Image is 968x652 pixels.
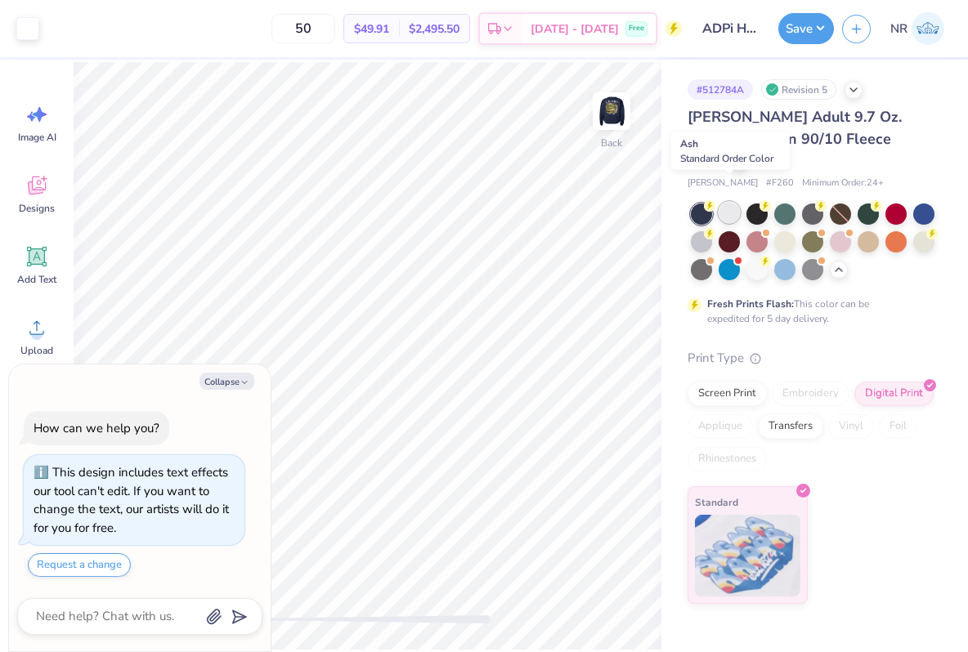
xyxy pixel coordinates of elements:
[19,202,55,215] span: Designs
[271,14,335,43] input: – –
[688,447,767,471] div: Rhinestones
[707,297,794,310] strong: Fresh Prints Flash:
[671,132,790,170] div: Ash
[595,95,628,127] img: Back
[354,20,389,38] span: $49.91
[688,176,758,190] span: [PERSON_NAME]
[680,152,773,165] span: Standard Order Color
[34,420,159,436] div: How can we help you?
[20,344,53,357] span: Upload
[601,136,622,150] div: Back
[761,79,836,100] div: Revision 5
[802,176,884,190] span: Minimum Order: 24 +
[17,273,56,286] span: Add Text
[879,414,917,439] div: Foil
[778,13,834,44] button: Save
[409,20,459,38] span: $2,495.50
[199,373,254,390] button: Collapse
[688,107,902,171] span: [PERSON_NAME] Adult 9.7 Oz. Ultimate Cotton 90/10 Fleece Crew
[18,131,56,144] span: Image AI
[758,414,823,439] div: Transfers
[772,382,849,406] div: Embroidery
[688,349,935,368] div: Print Type
[688,414,753,439] div: Applique
[695,515,800,596] img: Standard
[890,20,907,38] span: NR
[766,176,794,190] span: # F260
[707,297,908,326] div: This color can be expedited for 5 day delivery.
[912,12,944,45] img: Nikki Rose
[531,20,619,38] span: [DATE] - [DATE]
[34,464,229,536] div: This design includes text effects our tool can't edit. If you want to change the text, our artist...
[629,23,644,34] span: Free
[695,493,738,511] span: Standard
[688,79,753,100] div: # 512784A
[690,12,770,45] input: Untitled Design
[688,382,767,406] div: Screen Print
[883,12,952,45] a: NR
[854,382,934,406] div: Digital Print
[828,414,874,439] div: Vinyl
[28,553,131,577] button: Request a change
